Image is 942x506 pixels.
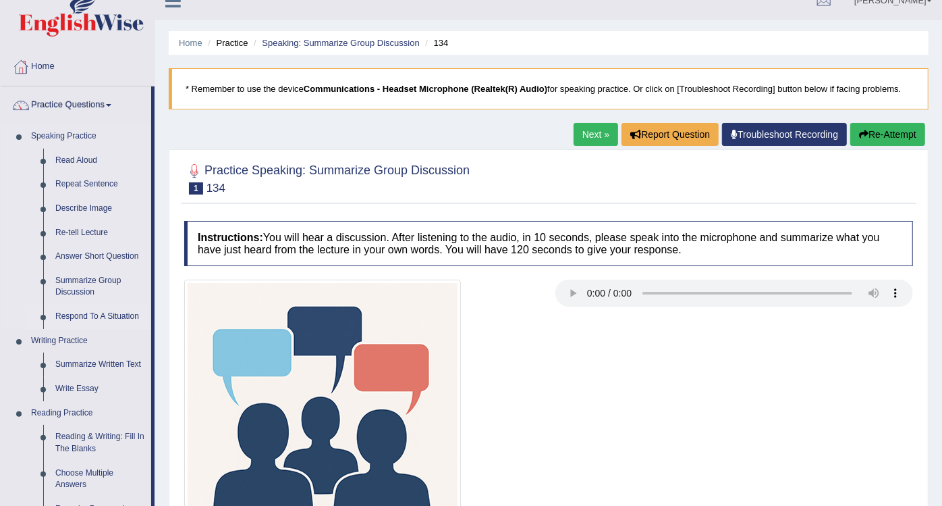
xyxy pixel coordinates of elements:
b: Instructions: [198,232,263,243]
a: Speaking Practice [25,124,151,149]
a: Troubleshoot Recording [722,123,847,146]
a: Describe Image [49,197,151,221]
a: Summarize Written Text [49,353,151,377]
h2: Practice Speaking: Summarize Group Discussion [184,161,470,195]
b: Communications - Headset Microphone (Realtek(R) Audio) [304,84,547,94]
a: Read Aloud [49,149,151,173]
a: Answer Short Question [49,245,151,269]
a: Choose Multiple Answers [49,461,151,497]
button: Re-Attempt [850,123,925,146]
a: Re-tell Lecture [49,221,151,245]
small: 134 [206,182,225,195]
blockquote: * Remember to use the device for speaking practice. Or click on [Troubleshoot Recording] button b... [169,68,929,109]
span: 1 [189,182,203,195]
a: Home [1,48,155,82]
button: Report Question [621,123,719,146]
li: Practice [204,36,248,49]
a: Summarize Group Discussion [49,269,151,305]
a: Repeat Sentence [49,172,151,197]
a: Next » [574,123,618,146]
a: Write Essay [49,377,151,401]
a: Home [179,38,202,48]
a: Respond To A Situation [49,305,151,329]
li: 134 [422,36,448,49]
a: Reading & Writing: Fill In The Blanks [49,425,151,461]
a: Reading Practice [25,401,151,426]
a: Practice Questions [1,86,151,120]
a: Speaking: Summarize Group Discussion [262,38,419,48]
h4: You will hear a discussion. After listening to the audio, in 10 seconds, please speak into the mi... [184,221,913,266]
a: Writing Practice [25,329,151,353]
